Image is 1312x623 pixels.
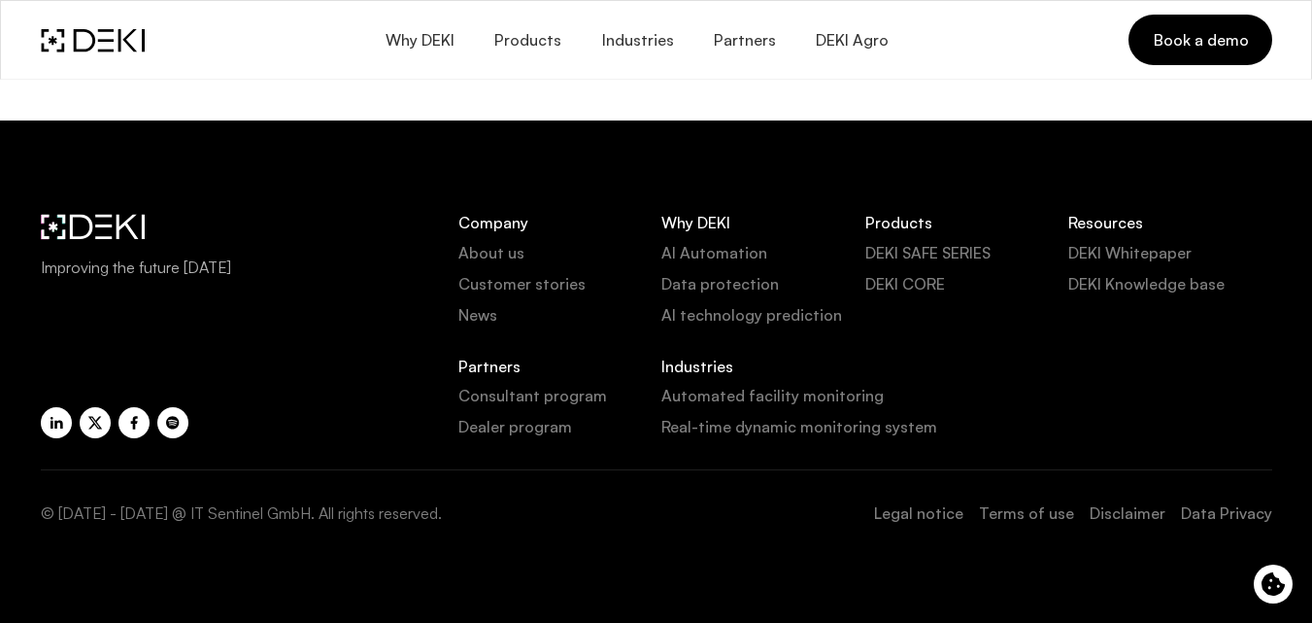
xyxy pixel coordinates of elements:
[1090,502,1165,525] a: Disclaimer
[41,214,145,240] img: DEKI Logo
[458,415,661,438] a: Dealer program
[41,214,436,279] a: DEKI LogoImproving the future [DATE]
[693,17,795,63] a: Partners
[364,17,473,63] button: Why DEKI
[661,272,864,295] a: Data protection
[41,256,436,279] span: Improving the future [DATE]
[1128,15,1271,65] a: Book a demo
[1181,502,1272,525] a: Data Privacy
[865,214,1068,232] p: Products
[118,407,150,438] a: Share with Facebook
[458,384,661,407] a: Consultant program
[41,502,442,525] div: © [DATE] - [DATE] @ IT Sentinel GmbH. All rights reserved.
[865,241,1068,264] a: DEKI SAFE SERIES
[661,384,1068,407] a: Automated facility monitoring
[795,17,908,63] a: DEKI Agro
[600,31,673,50] span: Industries
[815,31,889,50] span: DEKI Agro
[713,31,776,50] span: Partners
[581,17,692,63] button: Industries
[474,17,581,63] button: Products
[41,28,145,52] img: DEKI Logo
[1068,272,1271,295] a: DEKI Knowledge base
[80,407,111,438] a: Share with X
[41,407,72,438] a: Share with LinkedIn
[458,358,661,376] p: Partners
[458,214,661,232] p: Company
[661,303,864,327] a: AI technology prediction
[661,358,1068,376] p: Industries
[661,415,1068,438] a: Real-time dynamic monitoring system
[874,502,963,525] a: Legal notice
[661,214,864,232] p: Why DEKI
[1152,29,1248,51] span: Book a demo
[384,31,454,50] span: Why DEKI
[493,31,561,50] span: Products
[865,272,1068,295] a: DEKI CORE
[458,272,661,295] a: Customer stories
[458,241,661,264] a: About us
[1068,214,1271,232] p: Resources
[458,303,661,327] a: News
[1068,241,1271,264] a: DEKI Whitepaper
[661,241,864,264] a: AI Automation
[1254,565,1293,604] button: Cookie control
[979,502,1074,525] a: Terms of use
